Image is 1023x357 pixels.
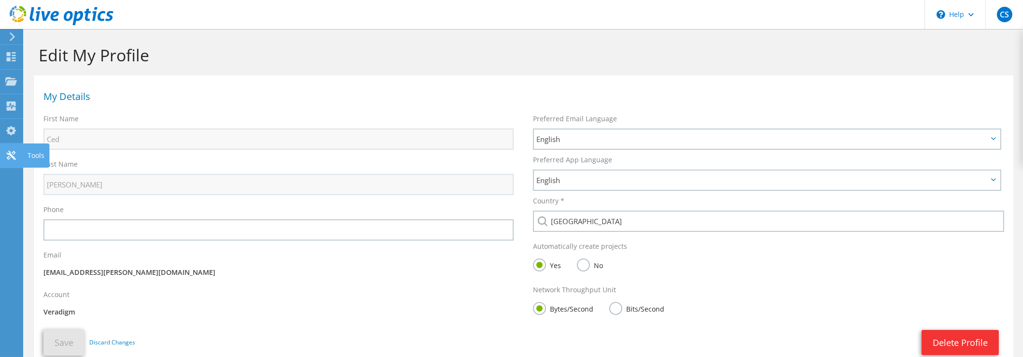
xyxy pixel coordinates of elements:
[23,143,49,168] div: Tools
[533,114,617,124] label: Preferred Email Language
[533,242,627,251] label: Automatically create projects
[609,302,664,314] label: Bits/Second
[577,258,603,271] label: No
[43,267,514,278] p: [EMAIL_ADDRESS][PERSON_NAME][DOMAIN_NAME]
[536,133,988,145] span: English
[43,250,61,260] label: Email
[43,290,70,300] label: Account
[43,307,514,317] p: Veradigm
[43,92,999,101] h1: My Details
[533,196,564,206] label: Country *
[922,330,999,355] a: Delete Profile
[43,329,84,356] button: Save
[937,10,945,19] svg: \n
[533,155,612,165] label: Preferred App Language
[536,174,988,186] span: English
[43,159,78,169] label: Last Name
[43,205,64,214] label: Phone
[39,45,1004,65] h1: Edit My Profile
[89,337,135,348] a: Discard Changes
[533,302,593,314] label: Bytes/Second
[43,114,79,124] label: First Name
[533,285,616,295] label: Network Throughput Unit
[533,258,561,271] label: Yes
[997,7,1012,22] span: CS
